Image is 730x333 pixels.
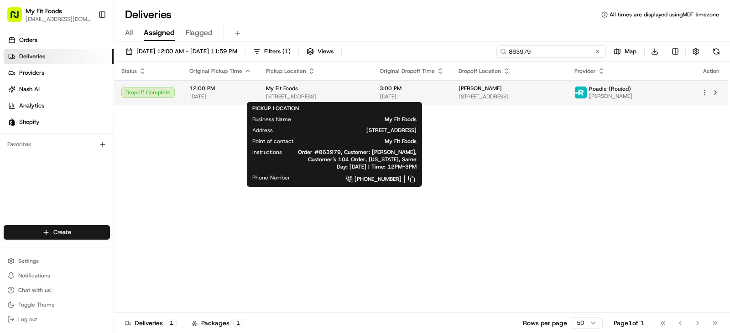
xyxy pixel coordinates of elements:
[318,47,334,56] span: Views
[287,127,417,134] span: [STREET_ADDRESS]
[19,85,40,93] span: Nash AI
[306,116,417,123] span: My Fit Foods
[4,269,110,282] button: Notifications
[19,52,45,61] span: Deliveries
[91,201,110,208] span: Pylon
[4,313,110,326] button: Log out
[610,11,719,18] span: All times are displayed using MDT timezone
[459,67,501,75] span: Dropoff Location
[252,149,282,156] span: Instructions
[4,4,94,26] button: My Fit Foods[EMAIL_ADDRESS][DOMAIN_NAME]
[18,287,52,294] span: Chat with us!
[614,318,644,328] div: Page 1 of 1
[4,98,114,113] a: Analytics
[155,90,166,101] button: Start new chat
[125,7,172,22] h1: Deliveries
[189,93,251,100] span: [DATE]
[53,228,71,236] span: Create
[252,116,291,123] span: Business Name
[189,67,242,75] span: Original Pickup Time
[459,93,560,100] span: [STREET_ADDRESS]
[18,301,55,308] span: Toggle Theme
[252,127,273,134] span: Address
[192,318,243,328] div: Packages
[249,45,295,58] button: Filters(1)
[5,175,73,192] a: 📗Knowledge Base
[4,137,110,152] div: Favorites
[121,45,241,58] button: [DATE] 12:00 AM - [DATE] 11:59 PM
[305,174,417,184] a: [PHONE_NUMBER]
[266,85,298,92] span: My Fit Foods
[459,85,502,92] span: [PERSON_NAME]
[4,298,110,311] button: Toggle Theme
[104,141,123,149] span: [DATE]
[610,45,641,58] button: Map
[355,175,401,183] span: [PHONE_NUMBER]
[41,96,125,103] div: We're available if you need us!
[167,319,177,327] div: 1
[136,47,237,56] span: [DATE] 12:00 AM - [DATE] 11:59 PM
[710,45,723,58] button: Refresh
[308,138,417,145] span: My Fit Foods
[9,87,26,103] img: 1736555255976-a54dd68f-1ca7-489b-9aae-adbdc363a1c4
[19,87,36,103] img: 8571987876998_91fb9ceb93ad5c398215_72.jpg
[574,67,596,75] span: Provider
[77,180,84,187] div: 💻
[589,92,632,100] span: [PERSON_NAME]
[28,141,97,149] span: Wisdom [PERSON_NAME]
[19,118,40,126] span: Shopify
[9,9,27,27] img: Nash
[282,47,291,56] span: ( 1 )
[252,138,293,145] span: Point of contact
[9,180,16,187] div: 📗
[121,67,137,75] span: Status
[233,319,243,327] div: 1
[99,141,102,149] span: •
[18,179,70,188] span: Knowledge Base
[4,49,114,64] a: Deliveries
[380,85,444,92] span: 3:00 PM
[64,201,110,208] a: Powered byPylon
[252,174,290,181] span: Phone Number
[189,85,251,92] span: 12:00 PM
[297,149,417,170] span: Order #863979, Customer: [PERSON_NAME], Customer's 104 Order, [US_STATE], Same Day: [DATE] | Time...
[4,33,114,47] a: Orders
[9,133,24,150] img: Wisdom Oko
[18,272,50,279] span: Notifications
[266,67,306,75] span: Pickup Location
[380,67,435,75] span: Original Dropoff Time
[24,59,151,68] input: Clear
[496,45,606,58] input: Type to search
[18,142,26,149] img: 1736555255976-a54dd68f-1ca7-489b-9aae-adbdc363a1c4
[302,45,338,58] button: Views
[18,257,39,265] span: Settings
[26,15,91,23] button: [EMAIL_ADDRESS][DOMAIN_NAME]
[73,175,150,192] a: 💻API Documentation
[9,118,58,126] div: Past conversations
[141,117,166,128] button: See all
[9,36,166,51] p: Welcome 👋
[125,318,177,328] div: Deliveries
[4,255,110,267] button: Settings
[19,102,44,110] span: Analytics
[125,27,133,38] span: All
[4,66,114,80] a: Providers
[144,27,175,38] span: Assigned
[4,115,114,129] a: Shopify
[19,69,44,77] span: Providers
[86,179,146,188] span: API Documentation
[575,87,587,98] img: roadie-logo-v2.jpg
[26,6,62,15] button: My Fit Foods
[589,85,631,92] span: Roadie (Routed)
[380,93,444,100] span: [DATE]
[266,93,365,100] span: [STREET_ADDRESS]
[18,316,37,323] span: Log out
[264,47,291,56] span: Filters
[4,82,114,97] a: Nash AI
[4,225,110,240] button: Create
[186,27,213,38] span: Flagged
[8,118,16,126] img: Shopify logo
[625,47,636,56] span: Map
